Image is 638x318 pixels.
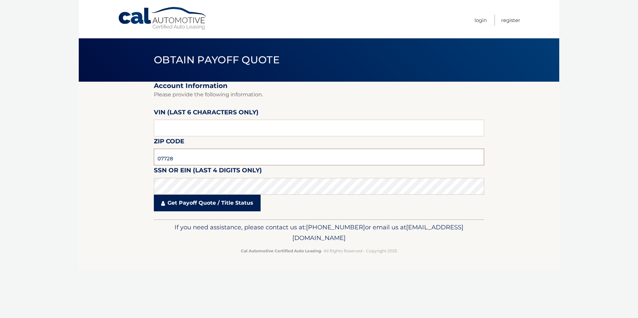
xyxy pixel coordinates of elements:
strong: Cal Automotive Certified Auto Leasing [241,248,321,253]
a: Cal Automotive [118,7,208,30]
h2: Account Information [154,82,484,90]
a: Register [501,15,520,26]
label: Zip Code [154,136,184,149]
p: - All Rights Reserved - Copyright 2025 [158,247,480,254]
label: SSN or EIN (last 4 digits only) [154,165,262,178]
a: Login [474,15,487,26]
label: VIN (last 6 characters only) [154,107,259,120]
p: If you need assistance, please contact us at: or email us at [158,222,480,243]
span: Obtain Payoff Quote [154,54,280,66]
span: [PHONE_NUMBER] [306,223,365,231]
a: Get Payoff Quote / Title Status [154,195,261,211]
p: Please provide the following information. [154,90,484,99]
